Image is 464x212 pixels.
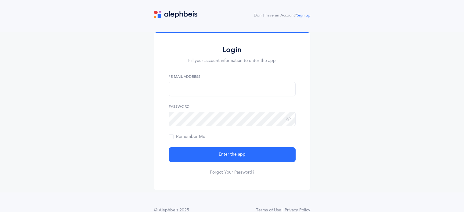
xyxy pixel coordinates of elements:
button: Enter the app [169,147,296,162]
a: Sign up [297,13,310,17]
img: logo.svg [154,11,197,18]
label: Password [169,104,296,109]
h2: Login [169,45,296,55]
span: Remember Me [169,134,205,139]
a: Forgot Your Password? [210,169,254,175]
label: *E-Mail Address [169,74,296,79]
p: Fill your account information to enter the app [169,58,296,64]
span: Enter the app [219,151,246,158]
div: Don't have an Account? [254,13,310,19]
